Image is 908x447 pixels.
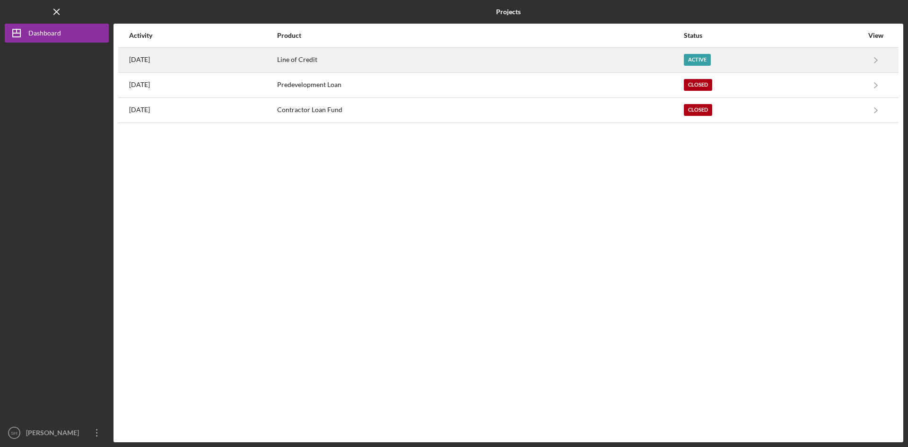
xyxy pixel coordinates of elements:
[277,73,683,97] div: Predevelopment Loan
[129,106,150,114] time: 2023-08-16 22:04
[684,104,712,116] div: Closed
[496,8,521,16] b: Projects
[24,423,85,445] div: [PERSON_NAME]
[129,32,276,39] div: Activity
[684,54,711,66] div: Active
[5,24,109,43] button: Dashboard
[864,32,888,39] div: View
[129,56,150,63] time: 2025-08-21 22:46
[277,32,683,39] div: Product
[11,430,17,436] text: SH
[5,423,109,442] button: SH[PERSON_NAME]
[28,24,61,45] div: Dashboard
[277,48,683,72] div: Line of Credit
[277,98,683,122] div: Contractor Loan Fund
[129,81,150,88] time: 2023-09-01 16:56
[684,79,712,91] div: Closed
[684,32,863,39] div: Status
